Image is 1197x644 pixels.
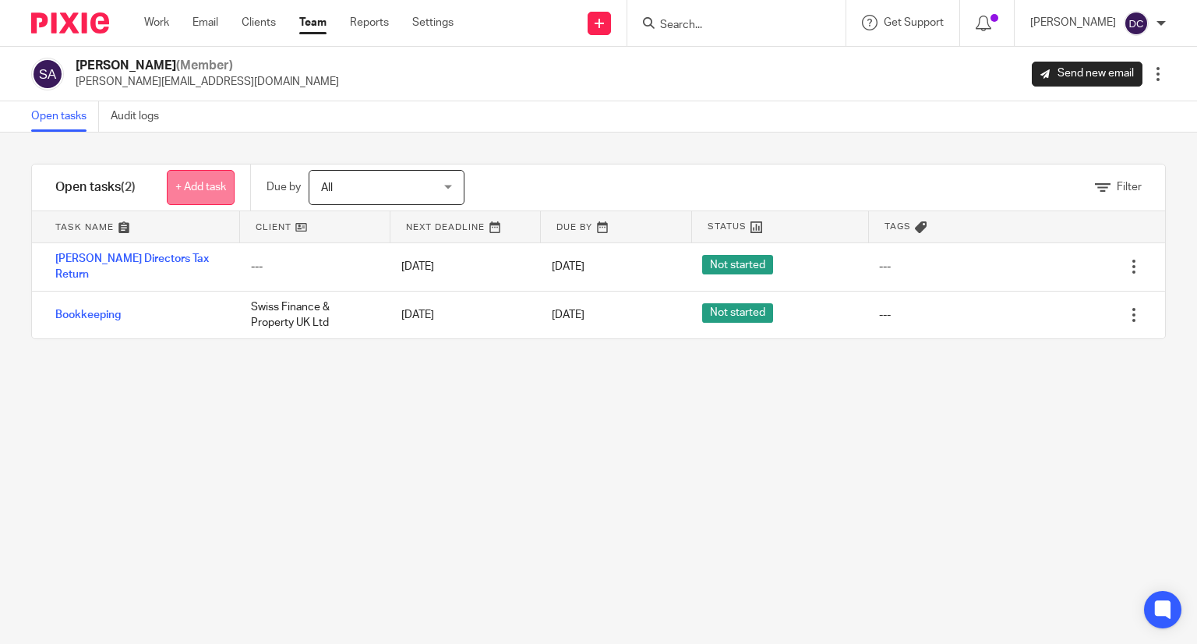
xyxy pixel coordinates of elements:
img: svg%3E [31,58,64,90]
a: Open tasks [31,101,99,132]
span: (2) [121,181,136,193]
span: All [321,182,333,193]
a: Audit logs [111,101,171,132]
h2: [PERSON_NAME] [76,58,339,74]
a: Reports [350,15,389,30]
p: [PERSON_NAME] [1030,15,1116,30]
span: (Member) [176,59,233,72]
div: Swiss Finance & Property UK Ltd [235,292,386,339]
span: Not started [702,303,773,323]
h1: Open tasks [55,179,136,196]
img: Pixie [31,12,109,34]
p: Due by [267,179,301,195]
div: --- [879,307,891,323]
input: Search [659,19,799,33]
span: Get Support [884,17,944,28]
a: Settings [412,15,454,30]
a: Bookkeeping [55,310,121,320]
div: --- [235,251,386,282]
div: [DATE] [386,299,536,331]
span: [DATE] [552,261,584,272]
span: Filter [1117,182,1142,193]
div: --- [879,259,891,274]
span: Tags [885,220,911,233]
a: Work [144,15,169,30]
a: Email [192,15,218,30]
a: Send new email [1032,62,1142,87]
a: [PERSON_NAME] Directors Tax Return [55,253,209,280]
p: [PERSON_NAME][EMAIL_ADDRESS][DOMAIN_NAME] [76,74,339,90]
img: svg%3E [1124,11,1149,36]
a: + Add task [167,170,235,205]
span: Status [708,220,747,233]
span: [DATE] [552,310,584,320]
span: Not started [702,255,773,274]
div: [DATE] [386,251,536,282]
a: Clients [242,15,276,30]
a: Team [299,15,327,30]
